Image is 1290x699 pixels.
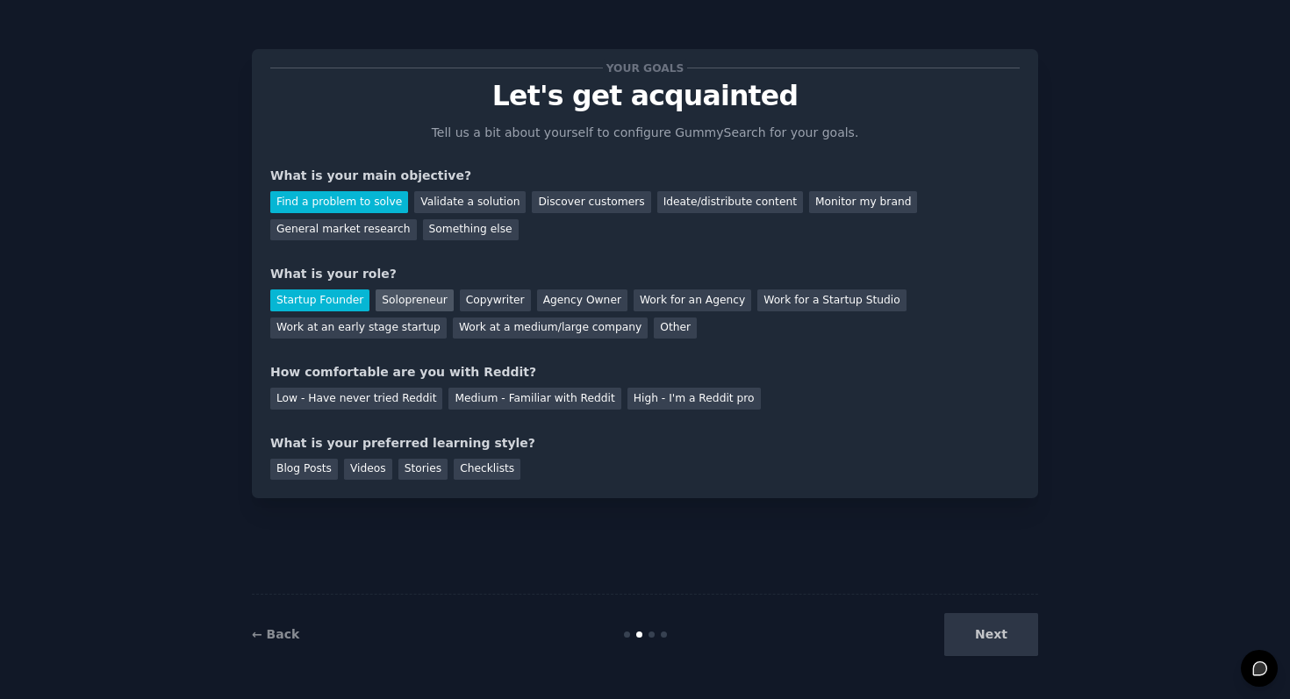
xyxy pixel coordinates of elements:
[270,317,447,339] div: Work at an early stage startup
[414,191,526,213] div: Validate a solution
[270,265,1020,283] div: What is your role?
[809,191,917,213] div: Monitor my brand
[270,81,1020,111] p: Let's get acquainted
[270,459,338,481] div: Blog Posts
[460,289,531,311] div: Copywriter
[448,388,620,410] div: Medium - Familiar with Reddit
[627,388,761,410] div: High - I'm a Reddit pro
[537,289,627,311] div: Agency Owner
[270,363,1020,382] div: How comfortable are you with Reddit?
[424,124,866,142] p: Tell us a bit about yourself to configure GummySearch for your goals.
[270,434,1020,453] div: What is your preferred learning style?
[657,191,803,213] div: Ideate/distribute content
[454,459,520,481] div: Checklists
[757,289,906,311] div: Work for a Startup Studio
[453,317,648,339] div: Work at a medium/large company
[270,191,408,213] div: Find a problem to solve
[270,219,417,241] div: General market research
[603,59,687,77] span: Your goals
[532,191,650,213] div: Discover customers
[398,459,448,481] div: Stories
[270,167,1020,185] div: What is your main objective?
[654,317,697,339] div: Other
[634,289,751,311] div: Work for an Agency
[270,289,369,311] div: Startup Founder
[376,289,453,311] div: Solopreneur
[344,459,392,481] div: Videos
[252,627,299,641] a: ← Back
[423,219,519,241] div: Something else
[270,388,442,410] div: Low - Have never tried Reddit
